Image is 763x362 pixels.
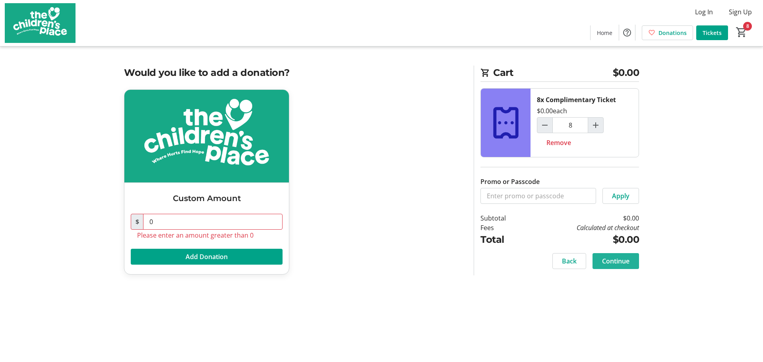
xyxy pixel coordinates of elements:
[527,213,639,223] td: $0.00
[537,106,567,116] div: $0.00 each
[552,253,586,269] button: Back
[186,252,228,261] span: Add Donation
[695,7,713,17] span: Log In
[642,25,693,40] a: Donations
[734,25,749,39] button: Cart
[537,95,616,105] div: 8x Complimentary Ticket
[696,25,728,40] a: Tickets
[527,223,639,232] td: Calculated at checkout
[602,256,629,266] span: Continue
[480,213,527,223] td: Subtotal
[131,192,283,204] h3: Custom Amount
[480,188,596,204] input: Enter promo or passcode
[480,177,540,186] label: Promo or Passcode
[124,66,464,80] h2: Would you like to add a donation?
[537,135,581,151] button: Remove
[588,118,603,133] button: Increment by one
[480,66,639,82] h2: Cart
[552,117,588,133] input: Complimentary Ticket Quantity
[527,232,639,247] td: $0.00
[597,29,612,37] span: Home
[546,138,571,147] span: Remove
[480,223,527,232] td: Fees
[562,256,577,266] span: Back
[593,253,639,269] button: Continue
[537,118,552,133] button: Decrement by one
[612,191,629,201] span: Apply
[689,6,719,18] button: Log In
[602,188,639,204] button: Apply
[591,25,619,40] a: Home
[703,29,722,37] span: Tickets
[5,3,76,43] img: The Children's Place's Logo
[131,214,143,230] span: $
[137,231,276,239] tr-error: Please enter an amount greater than 0
[722,6,758,18] button: Sign Up
[619,25,635,41] button: Help
[613,66,639,80] span: $0.00
[124,90,289,182] img: Custom Amount
[131,249,283,265] button: Add Donation
[143,214,283,230] input: Donation Amount
[480,232,527,247] td: Total
[658,29,687,37] span: Donations
[729,7,752,17] span: Sign Up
